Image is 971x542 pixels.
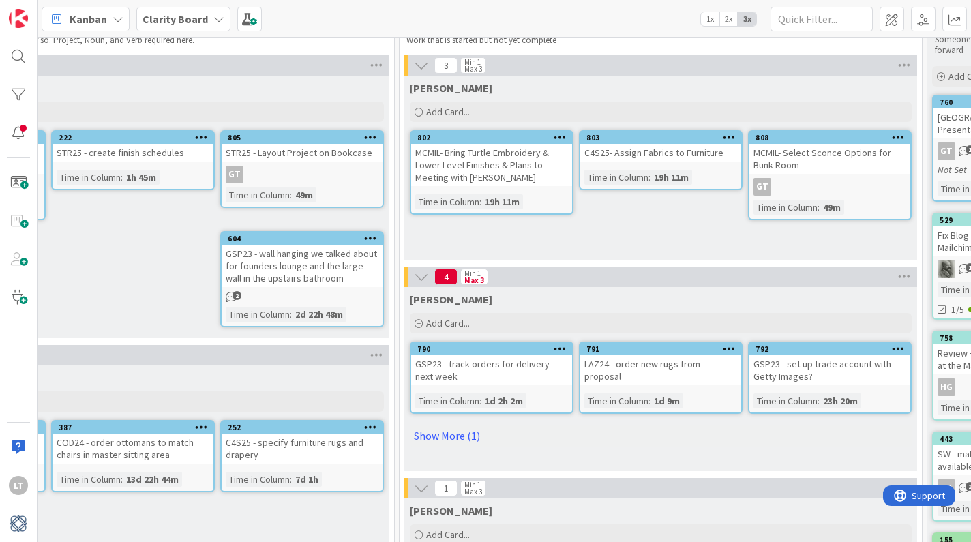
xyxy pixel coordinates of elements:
[292,187,316,202] div: 49m
[426,106,470,118] span: Add Card...
[648,170,651,185] span: :
[53,132,213,162] div: 222STR25 - create finish schedules
[417,133,572,142] div: 802
[121,472,123,487] span: :
[292,472,322,487] div: 7d 1h
[411,132,572,186] div: 802MCMIL- Bring Turtle Embroidery & Lower Level Finishes & Plans to Meeting with [PERSON_NAME]
[580,355,741,385] div: LAZ24 - order new rugs from proposal
[415,194,479,209] div: Time in Column
[756,344,910,354] div: 792
[753,393,818,408] div: Time in Column
[586,344,741,354] div: 791
[749,144,910,174] div: MCMIL- Select Sconce Options for Bunk Room
[53,421,213,464] div: 387COD24 - order ottomans to match chairs in master sitting area
[479,393,481,408] span: :
[57,472,121,487] div: Time in Column
[651,393,683,408] div: 1d 9m
[938,164,967,176] i: Not Set
[738,12,756,26] span: 3x
[938,378,955,396] div: HG
[406,35,906,46] p: Work that is started but not yet complete
[411,132,572,144] div: 802
[651,170,692,185] div: 19h 11m
[53,421,213,434] div: 387
[756,133,910,142] div: 808
[701,12,719,26] span: 1x
[580,343,741,385] div: 791LAZ24 - order new rugs from proposal
[464,488,482,495] div: Max 3
[938,142,955,160] div: GT
[749,132,910,174] div: 808MCMIL- Select Sconce Options for Bunk Room
[53,434,213,464] div: COD24 - order ottomans to match chairs in master sitting area
[481,393,526,408] div: 1d 2h 2m
[411,355,572,385] div: GSP23 - track orders for delivery next week
[818,393,820,408] span: :
[586,133,741,142] div: 803
[123,170,160,185] div: 1h 45m
[222,232,383,287] div: 604GSP23 - wall hanging we talked about for founders lounge and the large wall in the upstairs ba...
[481,194,523,209] div: 19h 11m
[938,479,955,497] div: LK
[57,170,121,185] div: Time in Column
[9,9,28,28] img: Visit kanbanzone.com
[9,514,28,533] img: avatar
[290,307,292,322] span: :
[749,355,910,385] div: GSP23 - set up trade account with Getty Images?
[464,277,484,284] div: Max 3
[464,59,481,65] div: Min 1
[434,269,458,285] span: 4
[410,81,492,95] span: Gina
[226,472,290,487] div: Time in Column
[464,481,481,488] div: Min 1
[417,344,572,354] div: 790
[226,187,290,202] div: Time in Column
[426,317,470,329] span: Add Card...
[580,132,741,162] div: 803C4S25- Assign Fabrics to Furniture
[818,200,820,215] span: :
[226,307,290,322] div: Time in Column
[719,12,738,26] span: 2x
[222,421,383,434] div: 252
[580,132,741,144] div: 803
[410,425,912,447] a: Show More (1)
[580,343,741,355] div: 791
[222,434,383,464] div: C4S25 - specify furniture rugs and drapery
[753,200,818,215] div: Time in Column
[222,132,383,144] div: 805
[434,480,458,496] span: 1
[222,132,383,162] div: 805STR25 - Layout Project on Bookcase
[753,178,771,196] div: GT
[59,423,213,432] div: 387
[123,472,182,487] div: 13d 22h 44m
[410,292,492,306] span: Lisa T.
[222,166,383,183] div: GT
[820,393,861,408] div: 23h 20m
[411,343,572,385] div: 790GSP23 - track orders for delivery next week
[749,343,910,355] div: 792
[434,57,458,74] span: 3
[53,144,213,162] div: STR25 - create finish schedules
[584,170,648,185] div: Time in Column
[228,133,383,142] div: 805
[749,343,910,385] div: 792GSP23 - set up trade account with Getty Images?
[143,12,208,26] b: Clarity Board
[938,260,955,278] img: PA
[411,343,572,355] div: 790
[233,291,241,300] span: 2
[648,393,651,408] span: :
[415,393,479,408] div: Time in Column
[222,421,383,464] div: 252C4S25 - specify furniture rugs and drapery
[749,178,910,196] div: GT
[820,200,844,215] div: 49m
[226,166,243,183] div: GT
[228,423,383,432] div: 252
[29,2,62,18] span: Support
[749,132,910,144] div: 808
[9,476,28,495] div: LT
[771,7,873,31] input: Quick Filter...
[426,528,470,541] span: Add Card...
[290,187,292,202] span: :
[290,472,292,487] span: :
[121,170,123,185] span: :
[584,393,648,408] div: Time in Column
